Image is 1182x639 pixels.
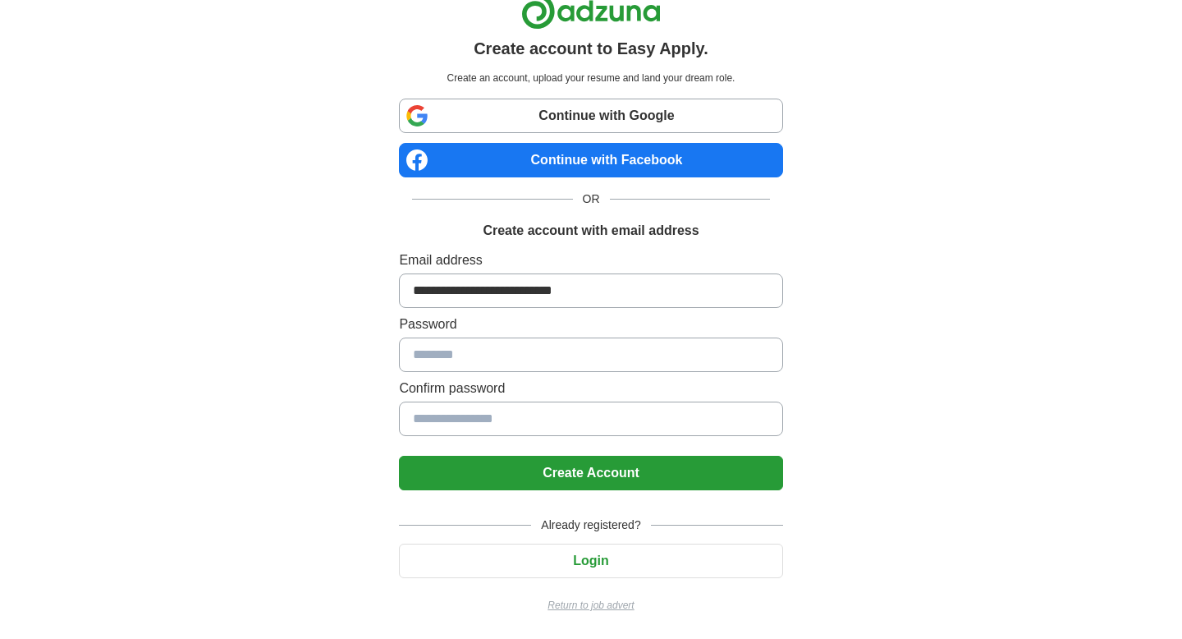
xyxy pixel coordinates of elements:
[399,554,782,568] a: Login
[399,544,782,578] button: Login
[474,36,708,61] h1: Create account to Easy Apply.
[399,456,782,490] button: Create Account
[399,379,782,398] label: Confirm password
[402,71,779,85] p: Create an account, upload your resume and land your dream role.
[573,191,610,208] span: OR
[399,598,782,613] a: Return to job advert
[399,251,782,270] label: Email address
[399,315,782,334] label: Password
[483,221,699,241] h1: Create account with email address
[399,143,782,177] a: Continue with Facebook
[399,99,782,133] a: Continue with Google
[531,517,650,534] span: Already registered?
